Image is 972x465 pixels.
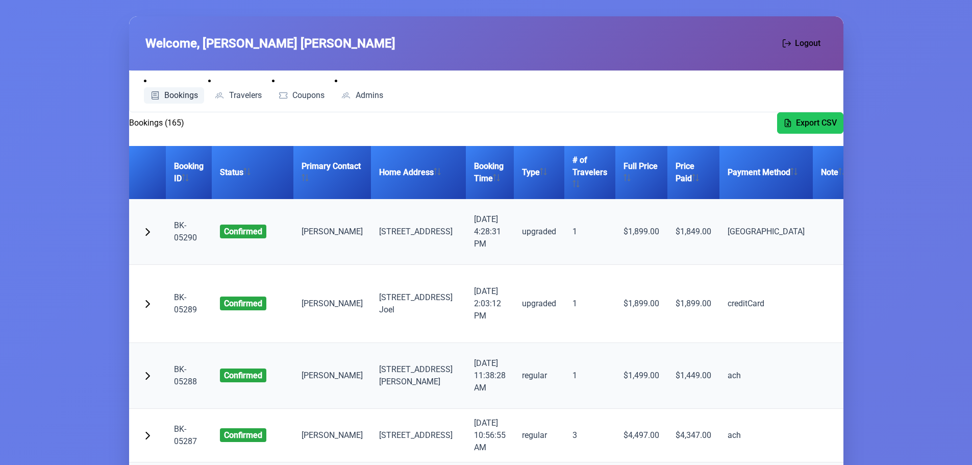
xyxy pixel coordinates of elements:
[174,424,197,446] a: BK-05287
[371,409,466,462] td: [STREET_ADDRESS]
[371,343,466,409] td: [STREET_ADDRESS][PERSON_NAME]
[719,146,813,199] th: Payment Method
[466,343,514,409] td: [DATE] 11:38:28 AM
[293,265,371,343] td: [PERSON_NAME]
[564,343,615,409] td: 1
[777,112,843,134] button: Export CSV
[719,199,813,265] td: [GEOGRAPHIC_DATA]
[667,199,719,265] td: $1,849.00
[293,146,371,199] th: Primary Contact
[615,343,667,409] td: $1,499.00
[564,265,615,343] td: 1
[220,369,266,382] span: confirmed
[335,75,389,104] li: Admins
[129,117,184,129] h2: Bookings (165)
[719,409,813,462] td: ach
[174,364,197,386] a: BK-05288
[212,146,293,199] th: Status
[615,409,667,462] td: $4,497.00
[466,265,514,343] td: [DATE] 2:03:12 PM
[667,409,719,462] td: $4,347.00
[371,199,466,265] td: [STREET_ADDRESS]
[229,91,262,100] span: Travelers
[795,37,820,50] span: Logout
[292,91,325,100] span: Coupons
[208,75,268,104] li: Travelers
[220,225,266,238] span: confirmed
[615,146,667,199] th: Full Price
[272,75,331,104] li: Coupons
[796,117,837,129] span: Export CSV
[166,146,212,199] th: Booking ID
[514,199,564,265] td: upgraded
[615,265,667,343] td: $1,899.00
[356,91,383,100] span: Admins
[564,409,615,462] td: 3
[667,146,719,199] th: Price Paid
[293,343,371,409] td: [PERSON_NAME]
[776,33,827,54] button: Logout
[667,343,719,409] td: $1,449.00
[667,265,719,343] td: $1,899.00
[293,409,371,462] td: [PERSON_NAME]
[144,87,205,104] a: Bookings
[719,265,813,343] td: creditCard
[335,87,389,104] a: Admins
[371,265,466,343] td: [STREET_ADDRESS] Joel
[466,199,514,265] td: [DATE] 4:28:31 PM
[466,409,514,462] td: [DATE] 10:56:55 AM
[719,343,813,409] td: ach
[514,265,564,343] td: upgraded
[514,146,564,199] th: Type
[164,91,198,100] span: Bookings
[174,292,197,314] a: BK-05289
[514,409,564,462] td: regular
[514,343,564,409] td: regular
[293,199,371,265] td: [PERSON_NAME]
[145,34,395,53] span: Welcome, [PERSON_NAME] [PERSON_NAME]
[220,428,266,442] span: confirmed
[466,146,514,199] th: Booking Time
[813,146,866,199] th: Note
[272,87,331,104] a: Coupons
[208,87,268,104] a: Travelers
[144,75,205,104] li: Bookings
[371,146,466,199] th: Home Address
[564,146,615,199] th: # of Travelers
[564,199,615,265] td: 1
[174,221,197,242] a: BK-05290
[615,199,667,265] td: $1,899.00
[220,297,266,310] span: confirmed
